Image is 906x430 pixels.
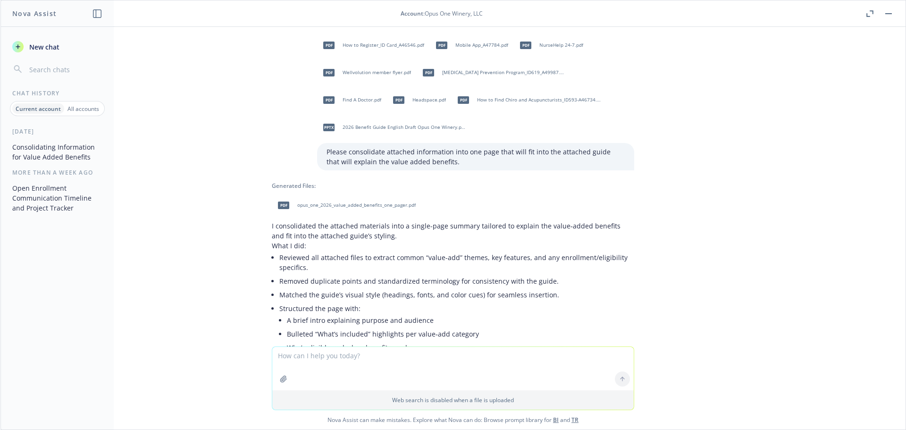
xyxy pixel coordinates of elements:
div: Chat History [1,89,114,97]
button: Consolidating Information for Value Added Benefits [8,139,106,165]
p: Web search is disabled when a file is uploaded [278,396,628,404]
span: pdf [423,69,434,76]
div: [DATE] [1,127,114,135]
div: pdf[MEDICAL_DATA] Prevention Program_ID619_A49987.pdf [417,61,568,84]
p: I consolidated the attached materials into a single-page summary tailored to explain the value‑ad... [272,221,634,241]
div: Generated Files: [272,182,634,190]
div: pdfFind A Doctor.pdf [317,88,383,112]
span: Mobile App_A47784.pdf [455,42,508,48]
div: pptx2026 Benefit Guide English Draft Opus One Winery.pptx [317,116,468,139]
span: 2026 Benefit Guide English Draft Opus One Winery.pptx [343,124,466,130]
span: [MEDICAL_DATA] Prevention Program_ID619_A49987.pdf [442,69,566,76]
span: pdf [458,96,469,103]
span: Nova Assist can make mistakes. Explore what Nova can do: Browse prompt library for and [4,410,902,430]
div: : Opus One Winery, LLC [401,9,483,17]
span: Account [401,9,423,17]
a: TR [571,416,579,424]
li: Bulleted “What’s included” highlights per value‑add category [287,327,634,341]
li: Structured the page with: [279,302,634,397]
span: New chat [27,42,59,52]
button: Open Enrollment Communication Timeline and Project Tracker [8,180,106,216]
h1: Nova Assist [12,8,57,18]
span: pdf [323,96,335,103]
li: Reviewed all attached files to extract common “value-add” themes, key features, and any enrollmen... [279,251,634,274]
div: pdfWellvolution member flyer.pdf [317,61,413,84]
p: What I did: [272,241,634,251]
input: Search chats [27,63,102,76]
span: NurseHelp 24-7.pdf [539,42,583,48]
span: pdf [436,42,447,49]
div: pdfopus_one_2026_value_added_benefits_one_pager.pdf [272,194,418,217]
p: All accounts [67,105,99,113]
div: pdfHow to Find Chiro and Acupuncturists_ID593-A46734.pdf [452,88,603,112]
div: pdfHow to Register_ID Card_A46546.pdf [317,34,426,57]
p: Please consolidate attached information into one page that will fit into the attached guide that ... [327,147,625,167]
span: opus_one_2026_value_added_benefits_one_pager.pdf [297,202,416,208]
span: Find A Doctor.pdf [343,97,381,103]
span: pdf [520,42,531,49]
li: A brief intro explaining purpose and audience [287,313,634,327]
span: pptx [323,124,335,131]
span: pdf [323,69,335,76]
span: Wellvolution member flyer.pdf [343,69,411,76]
span: pdf [278,202,289,209]
li: Removed duplicate points and standardized terminology for consistency with the guide. [279,274,634,288]
span: How to Find Chiro and Acupuncturists_ID593-A46734.pdf [477,97,601,103]
div: More than a week ago [1,169,114,177]
span: pdf [323,42,335,49]
div: pdfHeadspace.pdf [387,88,448,112]
div: pdfNurseHelp 24-7.pdf [514,34,585,57]
span: Headspace.pdf [412,97,446,103]
button: New chat [8,38,106,55]
li: Who’s eligible and when benefits apply [287,341,634,354]
span: pdf [393,96,404,103]
p: Current account [16,105,61,113]
div: pdfMobile App_A47784.pdf [430,34,510,57]
a: BI [553,416,559,424]
span: How to Register_ID Card_A46546.pdf [343,42,424,48]
li: Matched the guide’s visual style (headings, fonts, and color cues) for seamless insertion. [279,288,634,302]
